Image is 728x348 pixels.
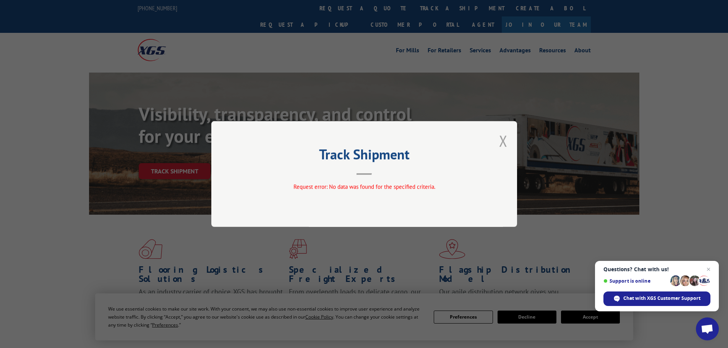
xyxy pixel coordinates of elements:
h2: Track Shipment [250,149,479,163]
span: Close chat [704,265,713,274]
div: Open chat [696,317,719,340]
div: Chat with XGS Customer Support [603,291,710,306]
span: Chat with XGS Customer Support [623,295,700,302]
span: Request error: No data was found for the specified criteria. [293,183,435,190]
span: Support is online [603,278,668,284]
span: Questions? Chat with us! [603,266,710,272]
button: Close modal [499,131,507,151]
